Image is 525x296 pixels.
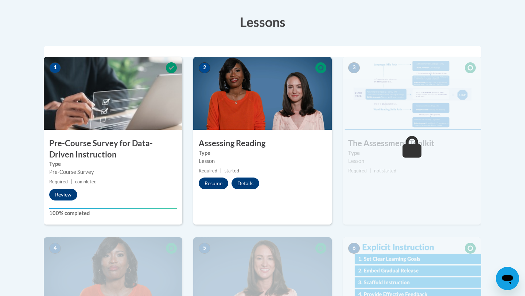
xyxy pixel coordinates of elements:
[348,243,360,254] span: 6
[199,243,210,254] span: 5
[348,62,360,73] span: 3
[75,179,97,184] span: completed
[348,157,476,165] div: Lesson
[199,149,326,157] label: Type
[49,179,68,184] span: Required
[232,178,259,189] button: Details
[71,179,72,184] span: |
[374,168,396,174] span: not started
[199,62,210,73] span: 2
[343,138,481,149] h3: The Assessment Toolkit
[370,168,371,174] span: |
[49,168,177,176] div: Pre-Course Survey
[49,209,177,217] label: 100% completed
[49,189,77,200] button: Review
[49,243,61,254] span: 4
[496,267,519,290] iframe: Button to launch messaging window
[49,208,177,209] div: Your progress
[199,178,228,189] button: Resume
[49,160,177,168] label: Type
[199,157,326,165] div: Lesson
[44,57,182,130] img: Course Image
[199,168,217,174] span: Required
[348,168,367,174] span: Required
[225,168,239,174] span: started
[44,138,182,160] h3: Pre-Course Survey for Data-Driven Instruction
[193,57,332,130] img: Course Image
[44,13,481,31] h3: Lessons
[348,149,476,157] label: Type
[49,62,61,73] span: 1
[220,168,222,174] span: |
[193,138,332,149] h3: Assessing Reading
[343,57,481,130] img: Course Image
